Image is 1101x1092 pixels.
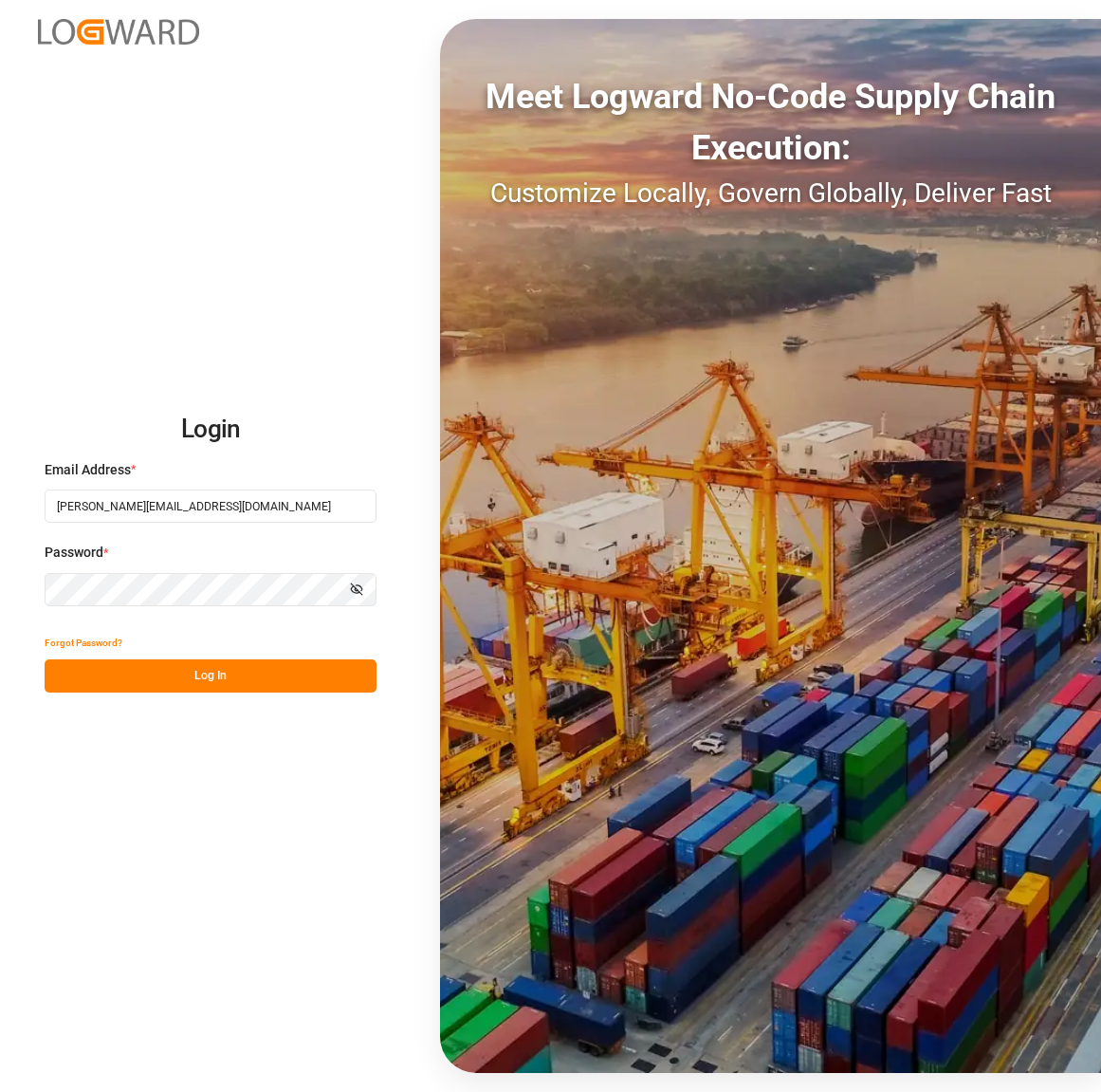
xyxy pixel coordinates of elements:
[440,174,1101,213] div: Customize Locally, Govern Globally, Deliver Fast
[45,460,131,480] span: Email Address
[38,19,199,45] img: Logward_new_orange.png
[45,399,376,460] h2: Login
[45,626,122,659] button: Forgot Password?
[440,71,1101,174] div: Meet Logward No-Code Supply Chain Execution:
[45,659,376,693] button: Log In
[45,490,376,523] input: Enter your email
[45,543,103,563] span: Password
